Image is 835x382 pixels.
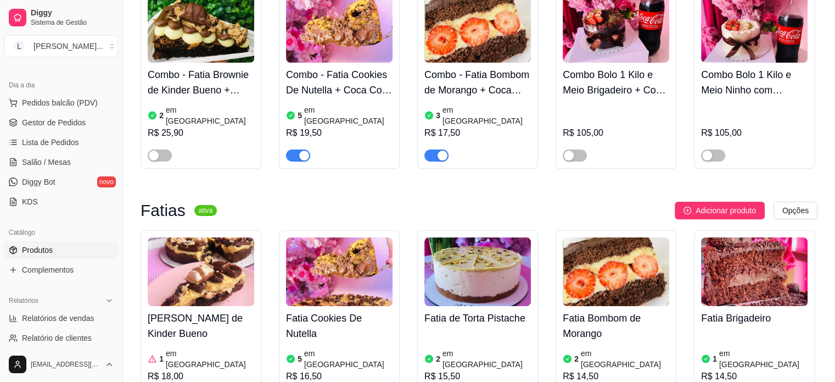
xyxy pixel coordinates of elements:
[683,207,691,214] span: plus-circle
[22,117,86,128] span: Gestor de Pedidos
[563,126,669,140] div: R$ 105,00
[286,126,393,140] div: R$ 19,50
[286,237,393,306] img: product-image
[148,311,254,341] h4: [PERSON_NAME] de Kinder Bueno
[4,309,118,327] a: Relatórios de vendas
[581,348,669,370] article: em [GEOGRAPHIC_DATA]
[4,94,118,112] button: Pedidos balcão (PDV)
[701,237,808,306] img: product-image
[675,202,765,219] button: Adicionar produto
[33,41,103,52] div: [PERSON_NAME] ...
[286,311,393,341] h4: Fatia Cookies De Nutella
[4,329,118,347] a: Relatório de clientes
[782,204,809,217] span: Opções
[159,110,164,121] article: 2
[22,333,92,344] span: Relatório de clientes
[31,360,100,369] span: [EMAIL_ADDRESS][DOMAIN_NAME]
[148,126,254,140] div: R$ 25,90
[701,311,808,326] h4: Fatia Brigadeiro
[298,110,302,121] article: 5
[563,237,669,306] img: product-image
[14,41,25,52] span: L
[4,76,118,94] div: Dia a dia
[424,311,531,326] h4: Fatia de Torta Pistache
[424,67,531,98] h4: Combo - Fatia Bombom de Morango + Coca Cola 200ml
[4,241,118,259] a: Produtos
[22,264,74,275] span: Complementos
[774,202,817,219] button: Opções
[563,311,669,341] h4: Fatia Bombom de Morango
[696,204,756,217] span: Adicionar produto
[436,110,440,121] article: 3
[31,8,114,18] span: Diggy
[442,348,531,370] article: em [GEOGRAPHIC_DATA]
[719,348,808,370] article: em [GEOGRAPHIC_DATA]
[4,134,118,151] a: Lista de Pedidos
[22,245,53,256] span: Produtos
[166,104,254,126] article: em [GEOGRAPHIC_DATA]
[442,104,531,126] article: em [GEOGRAPHIC_DATA]
[701,126,808,140] div: R$ 105,00
[4,224,118,241] div: Catálogo
[563,67,669,98] h4: Combo Bolo 1 Kilo e Meio Brigadeiro + Coca Cola 2 litros Original
[574,353,579,364] article: 2
[4,261,118,279] a: Complementos
[159,353,164,364] article: 1
[22,157,71,168] span: Salão / Mesas
[22,196,38,207] span: KDS
[148,237,254,306] img: product-image
[9,296,38,305] span: Relatórios
[4,173,118,191] a: Diggy Botnovo
[701,67,808,98] h4: Combo Bolo 1 Kilo e Meio Ninho com Morango + Coca Cola 2 litros Original
[304,348,393,370] article: em [GEOGRAPHIC_DATA]
[4,153,118,171] a: Salão / Mesas
[4,35,118,57] button: Select a team
[4,114,118,131] a: Gestor de Pedidos
[436,353,440,364] article: 2
[298,353,302,364] article: 5
[194,205,217,216] sup: ativa
[424,126,531,140] div: R$ 17,50
[166,348,254,370] article: em [GEOGRAPHIC_DATA]
[424,237,531,306] img: product-image
[22,313,94,324] span: Relatórios de vendas
[713,353,717,364] article: 1
[286,67,393,98] h4: Combo - Fatia Cookies De Nutella + Coca Cola 200ml
[22,176,55,187] span: Diggy Bot
[148,67,254,98] h4: Combo - Fatia Brownie de Kinder Bueno + Coca - Cola 200 ml
[31,18,114,27] span: Sistema de Gestão
[4,4,118,31] a: DiggySistema de Gestão
[304,104,393,126] article: em [GEOGRAPHIC_DATA]
[4,193,118,211] a: KDS
[22,97,98,108] span: Pedidos balcão (PDV)
[22,137,79,148] span: Lista de Pedidos
[141,204,186,217] h3: Fatias
[4,351,118,378] button: [EMAIL_ADDRESS][DOMAIN_NAME]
